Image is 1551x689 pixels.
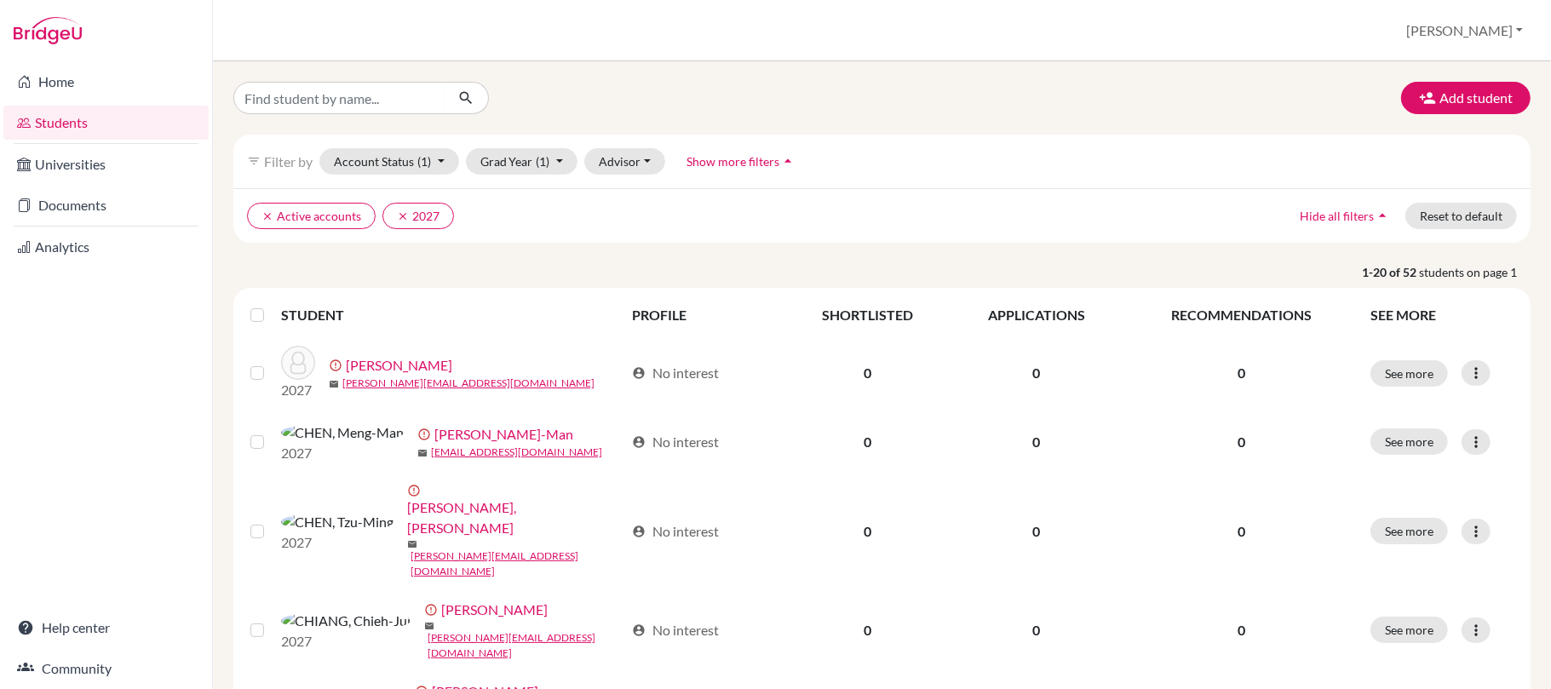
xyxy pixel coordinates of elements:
span: error_outline [417,428,434,441]
p: 2027 [281,532,393,553]
td: 0 [785,589,950,671]
td: 0 [950,589,1123,671]
span: mail [424,621,434,631]
p: 2027 [281,443,404,463]
span: Show more filters [686,154,779,169]
button: Hide all filtersarrow_drop_up [1285,203,1405,229]
td: 0 [950,474,1123,589]
button: Show more filtersarrow_drop_up [672,148,811,175]
p: 0 [1133,432,1350,452]
div: No interest [632,620,719,640]
span: account_circle [632,435,646,449]
a: Documents [3,188,209,222]
span: error_outline [329,359,346,372]
span: error_outline [407,484,424,497]
p: 0 [1133,521,1350,542]
button: clearActive accounts [247,203,376,229]
th: SHORTLISTED [785,295,950,336]
span: mail [407,539,417,549]
a: Analytics [3,230,209,264]
span: error_outline [424,603,441,617]
strong: 1-20 of 52 [1362,263,1419,281]
td: 0 [785,336,950,411]
a: Students [3,106,209,140]
a: Universities [3,147,209,181]
i: filter_list [247,154,261,168]
span: mail [417,448,428,458]
a: [PERSON_NAME] [441,600,548,620]
button: Reset to default [1405,203,1517,229]
i: clear [397,210,409,222]
td: 0 [785,474,950,589]
th: STUDENT [281,295,622,336]
button: See more [1370,360,1448,387]
button: Account Status(1) [319,148,459,175]
span: Hide all filters [1300,209,1374,223]
button: [PERSON_NAME] [1399,14,1531,47]
span: students on page 1 [1419,263,1531,281]
img: CHEN, Meng-Man [281,422,404,443]
a: [PERSON_NAME], [PERSON_NAME] [407,497,624,538]
p: 2027 [281,631,411,652]
p: 2027 [281,380,315,400]
span: Filter by [264,153,313,169]
i: clear [261,210,273,222]
img: CHEN, Tzu-Ming [281,512,393,532]
button: Add student [1401,82,1531,114]
span: (1) [417,154,431,169]
button: Advisor [584,148,665,175]
span: mail [329,379,339,389]
button: See more [1370,617,1448,643]
td: 0 [950,336,1123,411]
input: Find student by name... [233,82,445,114]
button: See more [1370,518,1448,544]
i: arrow_drop_up [1374,207,1391,224]
a: Help center [3,611,209,645]
a: [EMAIL_ADDRESS][DOMAIN_NAME] [431,445,602,460]
a: [PERSON_NAME]-Man [434,424,573,445]
a: [PERSON_NAME][EMAIL_ADDRESS][DOMAIN_NAME] [428,630,624,661]
a: [PERSON_NAME][EMAIL_ADDRESS][DOMAIN_NAME] [342,376,595,391]
span: account_circle [632,623,646,637]
a: [PERSON_NAME] [346,355,452,376]
th: RECOMMENDATIONS [1123,295,1360,336]
span: (1) [537,154,550,169]
th: SEE MORE [1360,295,1524,336]
i: arrow_drop_up [779,152,796,169]
div: No interest [632,521,719,542]
p: 0 [1133,620,1350,640]
th: APPLICATIONS [950,295,1123,336]
div: No interest [632,363,719,383]
a: [PERSON_NAME][EMAIL_ADDRESS][DOMAIN_NAME] [411,548,624,579]
span: account_circle [632,525,646,538]
button: clear2027 [382,203,454,229]
button: See more [1370,428,1448,455]
button: Grad Year(1) [466,148,578,175]
a: Community [3,652,209,686]
div: No interest [632,432,719,452]
p: 0 [1133,363,1350,383]
th: PROFILE [622,295,785,336]
img: CHEN, Lu-Jen [281,346,315,380]
span: account_circle [632,366,646,380]
img: CHIANG, Chieh-Jui [281,611,411,631]
a: Home [3,65,209,99]
td: 0 [950,411,1123,474]
td: 0 [785,411,950,474]
img: Bridge-U [14,17,82,44]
